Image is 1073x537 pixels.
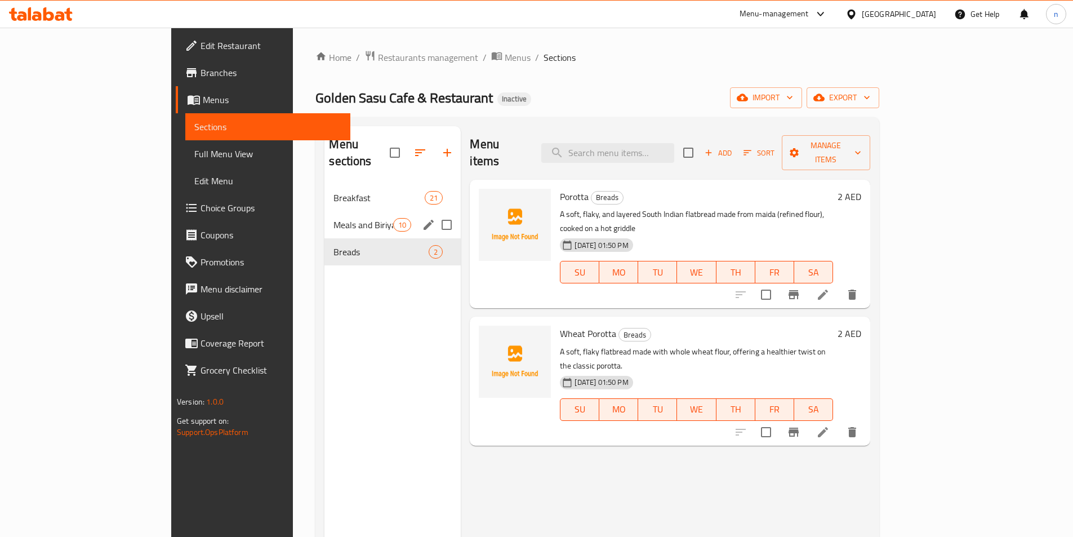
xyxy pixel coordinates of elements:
[333,218,393,232] span: Meals and Biriyanis
[333,245,429,259] span: Breads
[838,326,861,341] h6: 2 AED
[638,261,677,283] button: TU
[619,329,651,341] span: Breads
[755,398,794,421] button: FR
[420,216,437,233] button: edit
[741,144,777,162] button: Sort
[736,144,782,162] span: Sort items
[721,264,751,281] span: TH
[677,261,716,283] button: WE
[560,325,616,342] span: Wheat Porotta
[755,261,794,283] button: FR
[479,189,551,261] img: Porotta
[560,398,599,421] button: SU
[816,425,830,439] a: Edit menu item
[541,143,674,163] input: search
[470,136,528,170] h2: Menu items
[378,51,478,64] span: Restaurants management
[203,93,341,106] span: Menus
[754,283,778,307] span: Select to update
[201,282,341,296] span: Menu disclaimer
[703,147,733,159] span: Add
[716,398,755,421] button: TH
[315,50,879,65] nav: breadcrumb
[760,264,790,281] span: FR
[560,188,589,205] span: Porotta
[176,330,350,357] a: Coverage Report
[207,394,224,409] span: 1.0.0
[194,120,341,134] span: Sections
[185,167,350,194] a: Edit Menu
[364,50,478,65] a: Restaurants management
[721,401,751,418] span: TH
[682,401,711,418] span: WE
[497,92,531,106] div: Inactive
[407,139,434,166] span: Sort sections
[177,425,248,440] a: Support.OpsPlatform
[491,50,531,65] a: Menus
[201,363,341,377] span: Grocery Checklist
[740,7,809,21] div: Menu-management
[643,264,673,281] span: TU
[329,136,390,170] h2: Menu sections
[176,248,350,276] a: Promotions
[176,303,350,330] a: Upsell
[505,51,531,64] span: Menus
[324,238,461,265] div: Breads2
[816,288,830,301] a: Edit menu item
[535,51,539,64] li: /
[201,336,341,350] span: Coverage Report
[176,59,350,86] a: Branches
[176,221,350,248] a: Coupons
[315,85,493,110] span: Golden Sasu Cafe & Restaurant
[676,141,700,165] span: Select section
[599,398,638,421] button: MO
[425,191,443,205] div: items
[185,140,350,167] a: Full Menu View
[185,113,350,140] a: Sections
[429,245,443,259] div: items
[176,194,350,221] a: Choice Groups
[791,139,861,167] span: Manage items
[570,240,633,251] span: [DATE] 01:50 PM
[176,32,350,59] a: Edit Restaurant
[716,261,755,283] button: TH
[201,66,341,79] span: Branches
[479,326,551,398] img: Wheat Porotta
[816,91,870,105] span: export
[591,191,623,204] span: Breads
[643,401,673,418] span: TU
[807,87,879,108] button: export
[177,414,229,428] span: Get support on:
[324,211,461,238] div: Meals and Biriyanis10edit
[425,193,442,203] span: 21
[754,420,778,444] span: Select to update
[638,398,677,421] button: TU
[743,147,774,159] span: Sort
[838,189,861,205] h6: 2 AED
[799,401,829,418] span: SA
[780,419,807,446] button: Branch-specific-item
[570,377,633,388] span: [DATE] 01:50 PM
[393,218,411,232] div: items
[429,247,442,258] span: 2
[560,261,599,283] button: SU
[333,191,425,205] span: Breakfast
[383,141,407,165] span: Select all sections
[604,264,634,281] span: MO
[497,94,531,104] span: Inactive
[201,228,341,242] span: Coupons
[782,135,870,170] button: Manage items
[394,220,411,230] span: 10
[201,255,341,269] span: Promotions
[176,357,350,384] a: Grocery Checklist
[677,398,716,421] button: WE
[544,51,576,64] span: Sections
[324,184,461,211] div: Breakfast21
[560,207,832,236] p: A soft, flaky, and layered South Indian flatbread made from maida (refined flour), cooked on a ho...
[201,39,341,52] span: Edit Restaurant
